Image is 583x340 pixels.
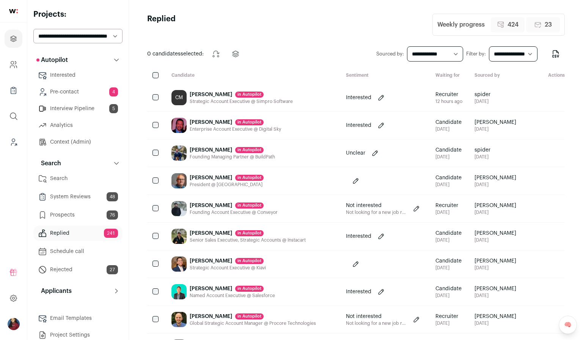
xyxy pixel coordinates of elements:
a: Company and ATS Settings [5,55,22,74]
span: Candidate [435,146,462,154]
span: spider [475,146,490,154]
a: Prospects76 [33,207,123,223]
span: Recruiter [435,202,458,209]
div: [PERSON_NAME] [190,313,316,320]
button: Search [33,156,123,171]
span: [PERSON_NAME] [475,285,516,293]
div: [DATE] [435,182,462,188]
img: c7d166d677fc646538e8f3057bffc4d1165fdacde58e6c02952e7bc5852c9a61.jpg [171,284,187,299]
span: [DATE] [475,320,516,326]
a: Search [33,171,123,186]
span: [DATE] [475,265,516,271]
img: bb6444c1ac54b994a83994a25dc73ff5dc0689f947b02079d4a5d441635e1497 [171,145,187,161]
img: 2135e993c5bea43d6fdceb62beeae9a5d16b5a9c49a50e2dfc52e19dbf977ead.jpg [171,256,187,272]
p: Interested [346,232,371,240]
a: Email Templates [33,311,123,326]
a: Company Lists [5,81,22,100]
p: Search [36,159,61,168]
span: 27 [107,265,118,274]
span: [PERSON_NAME] [475,174,516,182]
span: Candidate [435,229,462,237]
span: Recruiter [435,91,462,98]
div: [PERSON_NAME] [190,229,306,237]
p: Applicants [36,286,72,296]
a: Interview Pipeline5 [33,101,123,116]
div: Actions [522,72,565,79]
span: Candidate [435,174,462,182]
span: spider [475,91,490,98]
div: [PERSON_NAME] [190,91,293,98]
span: selected: [147,50,204,58]
span: 4 [109,87,118,96]
a: Pre-contact4 [33,84,123,100]
span: [PERSON_NAME] [475,119,516,126]
a: Projects [5,30,22,48]
div: [DATE] [435,209,458,215]
div: President @ [GEOGRAPHIC_DATA] [190,182,264,188]
div: in Autopilot [235,119,264,125]
span: [DATE] [475,209,516,215]
span: 23 [545,20,552,29]
span: 424 [508,20,519,29]
div: [PERSON_NAME] [190,257,266,265]
div: Sentiment [340,72,429,79]
div: Candidate [165,72,340,79]
label: Filter by: [466,51,486,57]
div: CM [171,90,187,105]
div: [PERSON_NAME] [190,202,278,209]
p: Interested [346,288,371,296]
div: [DATE] [435,293,462,299]
p: Unclear [346,149,365,157]
h2: Projects: [33,9,123,20]
div: [PERSON_NAME] [190,119,281,126]
div: in Autopilot [235,230,264,236]
span: Candidate [435,119,462,126]
a: 🧠 [559,316,577,334]
span: 5 [109,104,118,113]
div: Senior Sales Executive, Strategic Accounts @ Instacart [190,237,306,243]
a: Analytics [33,118,123,133]
div: Named Account Executive @ Salesforce [190,293,275,299]
a: System Reviews48 [33,189,123,204]
img: wellfound-shorthand-0d5821cbd27db2630d0214b213865d53afaa358527fdda9d0ea32b1df1b89c2c.svg [9,9,18,13]
div: [PERSON_NAME] [190,285,275,293]
div: in Autopilot [235,202,264,209]
label: Sourced by: [376,51,404,57]
a: Rejected27 [33,262,123,277]
div: [DATE] [435,265,462,271]
span: [DATE] [475,126,516,132]
img: 9a1bbd74db608291b18ff435b7afd83aac163ef532f72ef3d046a9528d90454b.jpg [171,173,187,188]
div: [DATE] [435,126,462,132]
p: Autopilot [36,55,68,65]
span: 76 [107,210,118,220]
a: Context (Admin) [33,134,123,150]
span: [PERSON_NAME] [475,313,516,320]
a: Schedule call [33,244,123,259]
div: Waiting for [429,72,468,79]
div: Weekly progress [437,20,485,29]
div: in Autopilot [235,147,264,153]
span: [DATE] [475,98,490,104]
div: [PERSON_NAME] [190,174,264,182]
img: a69c4c50b0ea796c6e6653a594b5073bb75493ff2306c85f380eb65b8da1087d.jpg [171,229,187,244]
div: in Autopilot [235,258,264,264]
div: Enterprise Account Executive @ Digital Sky [190,126,281,132]
img: ccf1961e677116e7ad984d99becf1fcbd8c7baf702eaf981d49892cfb13017d1 [171,312,187,327]
span: Candidate [435,285,462,293]
span: [PERSON_NAME] [475,229,516,237]
span: [DATE] [475,293,516,299]
a: Interested [33,68,123,83]
div: in Autopilot [235,92,264,98]
div: [DATE] [435,320,458,326]
div: Founding Managing Partner @ BuildPath [190,154,275,160]
div: in Autopilot [235,286,264,292]
span: [DATE] [475,154,490,160]
div: in Autopilot [235,313,264,319]
span: 0 candidates [147,51,181,57]
button: Open dropdown [8,318,20,330]
div: [DATE] [435,154,462,160]
button: Export to CSV [547,45,565,63]
a: Replied241 [33,226,123,241]
span: [DATE] [475,237,516,243]
span: [DATE] [475,182,516,188]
